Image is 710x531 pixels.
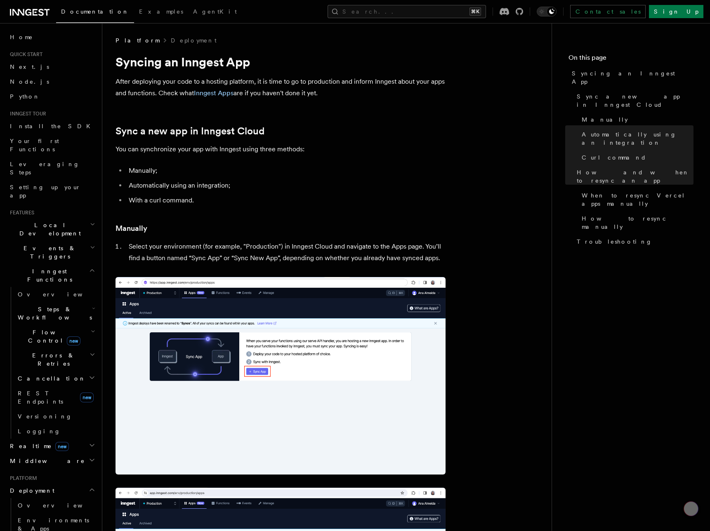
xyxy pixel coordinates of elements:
div: Inngest Functions [7,287,97,439]
button: Search...⌘K [328,5,486,18]
a: Sign Up [649,5,703,18]
span: Features [7,209,34,216]
span: How to resync manually [582,214,693,231]
span: Install the SDK [10,123,95,129]
span: Curl command [582,153,646,162]
span: Logging [18,428,61,435]
a: REST Endpointsnew [14,386,97,409]
span: Inngest tour [7,110,46,117]
span: When to resync Vercel apps manually [582,191,693,208]
span: Overview [18,502,103,509]
span: new [80,392,94,402]
a: Troubleshooting [573,234,693,249]
button: Flow Controlnew [14,325,97,348]
span: Realtime [7,442,69,450]
a: How to resync manually [578,211,693,234]
span: AgentKit [193,8,237,15]
span: Deployment [7,486,54,495]
a: Examples [134,2,188,22]
button: Deployment [7,483,97,498]
a: Manually [116,223,147,234]
span: Examples [139,8,183,15]
a: Python [7,89,97,104]
a: Overview [14,498,97,513]
button: Realtimenew [7,439,97,453]
h4: On this page [568,53,693,66]
span: Versioning [18,413,72,420]
a: Install the SDK [7,119,97,134]
span: Flow Control [14,328,91,345]
span: Troubleshooting [577,237,652,246]
button: Local Development [7,218,97,241]
span: new [67,336,80,345]
span: Next.js [10,63,49,70]
img: Inngest Cloud screen with sync App button when you have no apps synced yet [116,277,446,475]
a: Setting up your app [7,180,97,203]
p: After deploying your code to a hosting platform, it is time to go to production and inform Innges... [116,76,446,99]
button: Middleware [7,453,97,468]
button: Inngest Functions [7,264,97,287]
button: Steps & Workflows [14,302,97,325]
a: When to resync Vercel apps manually [578,188,693,211]
span: Inngest Functions [7,267,89,284]
a: Next.js [7,59,97,74]
a: Node.js [7,74,97,89]
span: Manually [582,115,628,124]
li: Automatically using an integration; [126,180,446,191]
span: Documentation [61,8,129,15]
span: new [55,442,69,451]
span: Platform [7,475,37,482]
span: Local Development [7,221,90,237]
a: Overview [14,287,97,302]
span: Node.js [10,78,49,85]
button: Toggle dark mode [537,7,557,16]
a: Manually [578,112,693,127]
span: Errors & Retries [14,351,90,368]
li: Select your environment (for example, "Production") in Inngest Cloud and navigate to the Apps pag... [126,241,446,264]
span: Sync a new app in Inngest Cloud [577,92,693,109]
a: Automatically using an integration [578,127,693,150]
span: Middleware [7,457,85,465]
a: Syncing an Inngest App [568,66,693,89]
span: Quick start [7,51,42,58]
a: Sync a new app in Inngest Cloud [116,125,264,137]
a: Inngest Apps [194,89,234,97]
h1: Syncing an Inngest App [116,54,446,69]
span: Setting up your app [10,184,81,199]
span: Overview [18,291,103,298]
span: Python [10,93,40,100]
span: How and when to resync an app [577,168,693,185]
a: Contact sales [570,5,646,18]
span: Cancellation [14,374,86,383]
a: Logging [14,424,97,439]
span: Your first Functions [10,138,59,153]
span: Leveraging Steps [10,161,80,176]
button: Errors & Retries [14,348,97,371]
a: Documentation [56,2,134,23]
span: Syncing an Inngest App [572,69,693,86]
a: Deployment [171,36,217,45]
a: Sync a new app in Inngest Cloud [573,89,693,112]
a: How and when to resync an app [573,165,693,188]
a: Versioning [14,409,97,424]
p: You can synchronize your app with Inngest using three methods: [116,143,446,155]
span: Steps & Workflows [14,305,92,322]
span: REST Endpoints [18,390,63,405]
span: Platform [116,36,159,45]
span: Events & Triggers [7,244,90,261]
a: Curl command [578,150,693,165]
a: Leveraging Steps [7,157,97,180]
button: Cancellation [14,371,97,386]
button: Events & Triggers [7,241,97,264]
span: Automatically using an integration [582,130,693,147]
a: AgentKit [188,2,242,22]
li: With a curl command. [126,195,446,206]
a: Your first Functions [7,134,97,157]
span: Home [10,33,33,41]
li: Manually; [126,165,446,176]
kbd: ⌘K [469,7,481,16]
a: Home [7,30,97,45]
